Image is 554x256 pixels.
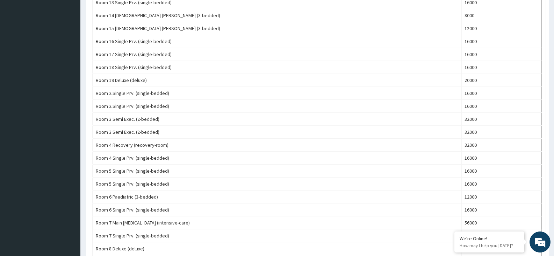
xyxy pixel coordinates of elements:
td: Room 14 [DEMOGRAPHIC_DATA] [PERSON_NAME] (3-bedded) [93,9,462,22]
span: We're online! [41,81,96,152]
td: 56000 [461,216,541,229]
td: Room 16 Single Prv. (single-bedded) [93,35,462,48]
td: Room 3 Semi Exec. (2-bedded) [93,126,462,139]
td: Room 7 Single Prv. (single-bedded) [93,229,462,242]
td: 12000 [461,191,541,203]
td: 16000 [461,152,541,165]
td: 32000 [461,126,541,139]
td: Room 19 Deluxe (deluxe) [93,74,462,87]
td: 32000 [461,113,541,126]
td: Room 6 Paediatric (3-bedded) [93,191,462,203]
td: 16000 [461,229,541,242]
img: d_794563401_company_1708531726252_794563401 [13,35,28,53]
td: Room 3 Semi Exec. (2-bedded) [93,113,462,126]
div: Minimize live chat window [115,4,131,20]
td: 16000 [461,61,541,74]
td: 16000 [461,100,541,113]
td: Room 4 Single Prv. (single-bedded) [93,152,462,165]
td: Room 8 Deluxe (deluxe) [93,242,462,255]
td: 12000 [461,22,541,35]
td: Room 7 Main [MEDICAL_DATA] (intensive-care) [93,216,462,229]
div: Chat with us now [36,39,117,48]
td: 16000 [461,87,541,100]
textarea: Type your message and hit 'Enter' [3,177,133,201]
td: 16000 [461,203,541,216]
p: How may I help you today? [460,243,519,249]
td: 16000 [461,178,541,191]
td: 16000 [461,165,541,178]
td: 16000 [461,35,541,48]
td: Room 2 Single Prv. (single-bedded) [93,87,462,100]
td: 20000 [461,74,541,87]
td: Room 6 Single Prv. (single-bedded) [93,203,462,216]
td: 8000 [461,9,541,22]
td: Room 4 Recovery (recovery-room) [93,139,462,152]
td: 16000 [461,48,541,61]
td: Room 5 Single Prv. (single-bedded) [93,178,462,191]
td: Room 17 Single Prv. (single-bedded) [93,48,462,61]
td: Room 15 [DEMOGRAPHIC_DATA] [PERSON_NAME] (3-bedded) [93,22,462,35]
div: We're Online! [460,235,519,242]
td: Room 5 Single Prv. (single-bedded) [93,165,462,178]
td: Room 18 Single Prv. (single-bedded) [93,61,462,74]
td: 32000 [461,139,541,152]
td: Room 2 Single Prv. (single-bedded) [93,100,462,113]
